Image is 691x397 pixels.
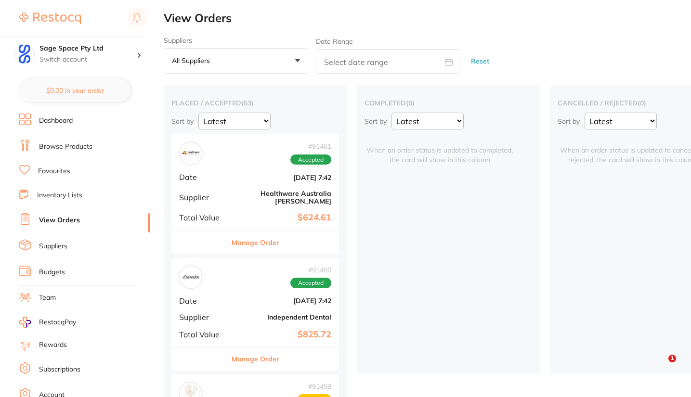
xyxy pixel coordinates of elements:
span: Total Value [179,213,227,222]
p: Sort by [558,117,580,126]
p: Sort by [365,117,387,126]
button: Reset [468,49,492,74]
span: 1 [668,355,676,362]
a: View Orders [39,216,80,225]
button: $0.00 in your order [19,79,130,102]
a: Team [39,293,56,303]
input: Select date range [316,49,460,74]
h2: placed / accepted ( 53 ) [171,99,339,107]
a: Dashboard [39,116,73,126]
span: # 91461 [290,142,331,150]
b: Independent Dental [235,313,331,321]
img: RestocqPay [19,317,31,328]
span: Date [179,296,227,305]
iframe: Intercom live chat [649,355,672,378]
button: All suppliers [164,48,308,74]
span: RestocqPay [39,318,76,327]
span: # 91460 [290,266,331,274]
span: Accepted [290,154,331,165]
b: $624.61 [235,213,331,223]
a: Rewards [39,340,67,350]
a: Inventory Lists [37,191,82,200]
a: Subscriptions [39,365,80,374]
span: Supplier [179,313,227,321]
img: Sage Space Pty Ltd [15,44,34,64]
a: Browse Products [39,142,92,152]
a: RestocqPay [19,317,76,328]
button: Manage Order [232,347,279,371]
a: Budgets [39,268,65,277]
img: Healthware Australia Ridley [182,144,200,163]
p: Sort by [171,117,194,126]
img: Independent Dental [182,268,200,286]
p: All suppliers [172,56,214,65]
button: Manage Order [232,231,279,254]
span: Supplier [179,193,227,202]
b: Healthware Australia [PERSON_NAME] [235,190,331,205]
h2: View Orders [164,12,691,25]
h4: Sage Space Pty Ltd [39,44,137,53]
img: Restocq Logo [19,13,81,24]
a: Suppliers [39,242,67,251]
span: # 91459 [298,383,331,390]
h2: completed ( 0 ) [365,99,532,107]
label: Suppliers [164,37,308,44]
label: Date Range [316,38,353,45]
div: Independent Dental#91460AcceptedDate[DATE] 7:42SupplierIndependent DentalTotal Value$825.72Manage... [171,258,339,371]
span: Total Value [179,330,227,339]
div: Healthware Australia Ridley#91461AcceptedDate[DATE] 7:42SupplierHealthware Australia [PERSON_NAME... [171,134,339,254]
b: [DATE] 7:42 [235,297,331,305]
p: Switch account [39,55,137,64]
b: [DATE] 7:42 [235,174,331,181]
span: Accepted [290,278,331,288]
b: $825.72 [235,330,331,340]
span: When an order status is updated to completed, the card will show in this column [365,134,515,165]
span: Date [179,173,227,181]
a: Favourites [38,166,70,176]
a: Restocq Logo [19,7,81,29]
